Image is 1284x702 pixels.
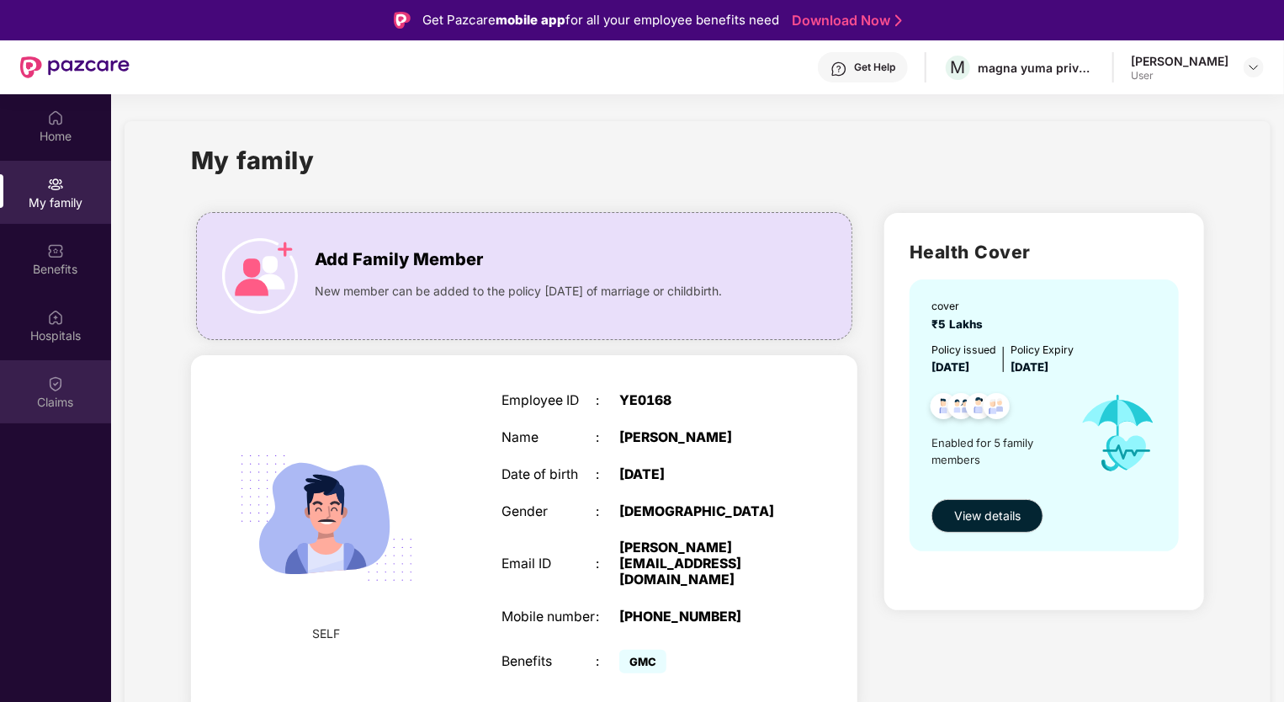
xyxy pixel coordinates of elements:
[501,654,596,670] div: Benefits
[1065,376,1171,491] img: icon
[501,430,596,446] div: Name
[1247,61,1260,74] img: svg+xml;base64,PHN2ZyBpZD0iRHJvcGRvd24tMzJ4MzIiIHhtbG5zPSJodHRwOi8vd3d3LnczLm9yZy8yMDAwL3N2ZyIgd2...
[315,282,722,300] span: New member can be added to the policy [DATE] of marriage or childbirth.
[978,60,1096,76] div: magna yuma private limited
[958,388,1000,429] img: svg+xml;base64,PHN2ZyB4bWxucz0iaHR0cDovL3d3dy53My5vcmcvMjAwMC9zdmciIHdpZHRoPSI0OC45NDMiIGhlaWdodD...
[596,430,619,446] div: :
[619,504,784,520] div: [DEMOGRAPHIC_DATA]
[312,625,340,643] span: SELF
[1011,342,1074,358] div: Policy Expiry
[394,12,411,29] img: Logo
[619,540,784,588] div: [PERSON_NAME][EMAIL_ADDRESS][DOMAIN_NAME]
[596,609,619,625] div: :
[619,650,666,673] span: GMC
[895,12,902,29] img: Stroke
[931,499,1043,533] button: View details
[596,556,619,572] div: :
[931,298,990,314] div: cover
[596,504,619,520] div: :
[910,238,1179,266] h2: Health Cover
[501,504,596,520] div: Gender
[596,393,619,409] div: :
[923,388,964,429] img: svg+xml;base64,PHN2ZyB4bWxucz0iaHR0cDovL3d3dy53My5vcmcvMjAwMC9zdmciIHdpZHRoPSI0OC45NDMiIGhlaWdodD...
[501,393,596,409] div: Employee ID
[931,342,996,358] div: Policy issued
[931,360,969,374] span: [DATE]
[941,388,982,429] img: svg+xml;base64,PHN2ZyB4bWxucz0iaHR0cDovL3d3dy53My5vcmcvMjAwMC9zdmciIHdpZHRoPSI0OC45MTUiIGhlaWdodD...
[47,176,64,193] img: svg+xml;base64,PHN2ZyB3aWR0aD0iMjAiIGhlaWdodD0iMjAiIHZpZXdCb3g9IjAgMCAyMCAyMCIgZmlsbD0ibm9uZSIgeG...
[1131,69,1228,82] div: User
[501,467,596,483] div: Date of birth
[619,430,784,446] div: [PERSON_NAME]
[792,12,897,29] a: Download Now
[619,609,784,625] div: [PHONE_NUMBER]
[854,61,895,74] div: Get Help
[501,556,596,572] div: Email ID
[496,12,565,28] strong: mobile app
[222,238,298,314] img: icon
[1011,360,1048,374] span: [DATE]
[20,56,130,78] img: New Pazcare Logo
[976,388,1017,429] img: svg+xml;base64,PHN2ZyB4bWxucz0iaHR0cDovL3d3dy53My5vcmcvMjAwMC9zdmciIHdpZHRoPSI0OC45NDMiIGhlaWdodD...
[220,412,432,625] img: svg+xml;base64,PHN2ZyB4bWxucz0iaHR0cDovL3d3dy53My5vcmcvMjAwMC9zdmciIHdpZHRoPSIyMjQiIGhlaWdodD0iMT...
[315,247,483,273] span: Add Family Member
[596,654,619,670] div: :
[931,317,990,331] span: ₹5 Lakhs
[951,57,966,77] span: M
[596,467,619,483] div: :
[191,141,315,179] h1: My family
[1131,53,1228,69] div: [PERSON_NAME]
[47,242,64,259] img: svg+xml;base64,PHN2ZyBpZD0iQmVuZWZpdHMiIHhtbG5zPSJodHRwOi8vd3d3LnczLm9yZy8yMDAwL3N2ZyIgd2lkdGg9Ij...
[47,109,64,126] img: svg+xml;base64,PHN2ZyBpZD0iSG9tZSIgeG1sbnM9Imh0dHA6Ly93d3cudzMub3JnLzIwMDAvc3ZnIiB3aWR0aD0iMjAiIG...
[47,375,64,392] img: svg+xml;base64,PHN2ZyBpZD0iQ2xhaW0iIHhtbG5zPSJodHRwOi8vd3d3LnczLm9yZy8yMDAwL3N2ZyIgd2lkdGg9IjIwIi...
[830,61,847,77] img: svg+xml;base64,PHN2ZyBpZD0iSGVscC0zMngzMiIgeG1sbnM9Imh0dHA6Ly93d3cudzMub3JnLzIwMDAvc3ZnIiB3aWR0aD...
[931,434,1065,469] span: Enabled for 5 family members
[47,309,64,326] img: svg+xml;base64,PHN2ZyBpZD0iSG9zcGl0YWxzIiB4bWxucz0iaHR0cDovL3d3dy53My5vcmcvMjAwMC9zdmciIHdpZHRoPS...
[501,609,596,625] div: Mobile number
[619,393,784,409] div: YE0168
[619,467,784,483] div: [DATE]
[954,507,1021,525] span: View details
[422,10,779,30] div: Get Pazcare for all your employee benefits need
